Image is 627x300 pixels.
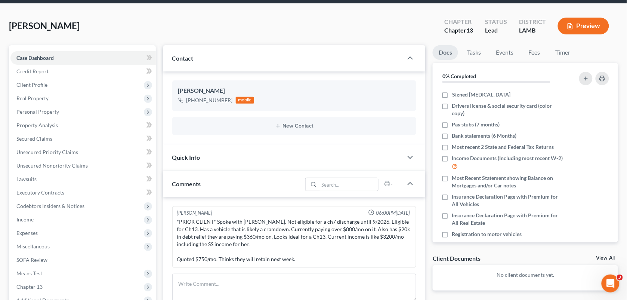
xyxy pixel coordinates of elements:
span: Credit Report [16,68,49,74]
span: Chapter 13 [16,284,43,290]
span: Miscellaneous [16,243,50,250]
span: 3 [617,275,623,281]
span: Bank statements (6 Months) [452,132,517,140]
span: Means Test [16,270,42,276]
span: Signed [MEDICAL_DATA] [452,91,510,98]
button: New Contact [178,123,411,129]
span: Income Documents (Including most recent W-2) [452,154,563,162]
div: District [519,18,546,26]
span: SOFA Review [16,257,47,263]
a: Case Dashboard [10,51,156,65]
span: Drivers license & social security card (color copy) [452,102,565,117]
div: [PERSON_NAME] [177,209,213,217]
div: [PHONE_NUMBER] [186,97,233,104]
div: Chapter [444,18,473,26]
a: Secured Claims [10,132,156,146]
span: 06:00PM[DATE] [376,209,410,217]
span: Unsecured Priority Claims [16,149,78,155]
div: mobile [236,97,254,104]
span: Client Profile [16,82,47,88]
span: NADA estimate on your vehicles [452,242,527,249]
div: [PERSON_NAME] [178,86,411,95]
span: Property Analysis [16,122,58,128]
strong: 0% Completed [442,73,476,79]
span: Most Recent Statement showing Balance on Mortgages and/or Car notes [452,174,565,189]
span: Insurance Declaration Page with Premium for All Real Estate [452,212,565,227]
a: Property Analysis [10,119,156,132]
span: Executory Contracts [16,189,64,196]
span: Contact [172,55,194,62]
span: Registration to motor vehicles [452,230,522,238]
span: Income [16,216,34,223]
a: Events [490,45,519,60]
div: LAMB [519,26,546,35]
span: Case Dashboard [16,55,54,61]
span: Codebtors Insiders & Notices [16,203,84,209]
span: Comments [172,180,201,187]
a: Tasks [461,45,487,60]
a: Lawsuits [10,172,156,186]
a: Timer [549,45,576,60]
div: *PRIOR CLIENT* Spoke with [PERSON_NAME]. Not eligible for a ch7 discharge until 9/2026. Eligible ... [177,218,412,263]
div: Status [485,18,507,26]
span: Lawsuits [16,176,37,182]
a: SOFA Review [10,253,156,267]
span: Personal Property [16,108,59,115]
a: Fees [522,45,546,60]
span: Unsecured Nonpriority Claims [16,162,88,169]
a: Executory Contracts [10,186,156,199]
span: Secured Claims [16,135,52,142]
a: Docs [433,45,458,60]
p: No client documents yet. [439,271,612,279]
a: Credit Report [10,65,156,78]
div: Lead [485,26,507,35]
span: Quick Info [172,154,200,161]
span: Expenses [16,230,38,236]
span: Most recent 2 State and Federal Tax Returns [452,143,554,151]
div: Client Documents [433,254,481,262]
span: Real Property [16,95,49,101]
a: Unsecured Priority Claims [10,146,156,159]
div: Chapter [444,26,473,35]
button: Preview [558,18,609,34]
span: [PERSON_NAME] [9,20,80,31]
input: Search... [319,178,379,191]
iframe: Intercom live chat [602,275,620,293]
a: View All [596,255,615,261]
span: Pay stubs (7 months) [452,121,500,128]
a: Unsecured Nonpriority Claims [10,159,156,172]
span: Insurance Declaration Page with Premium for All Vehicles [452,193,565,208]
span: 13 [466,27,473,34]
